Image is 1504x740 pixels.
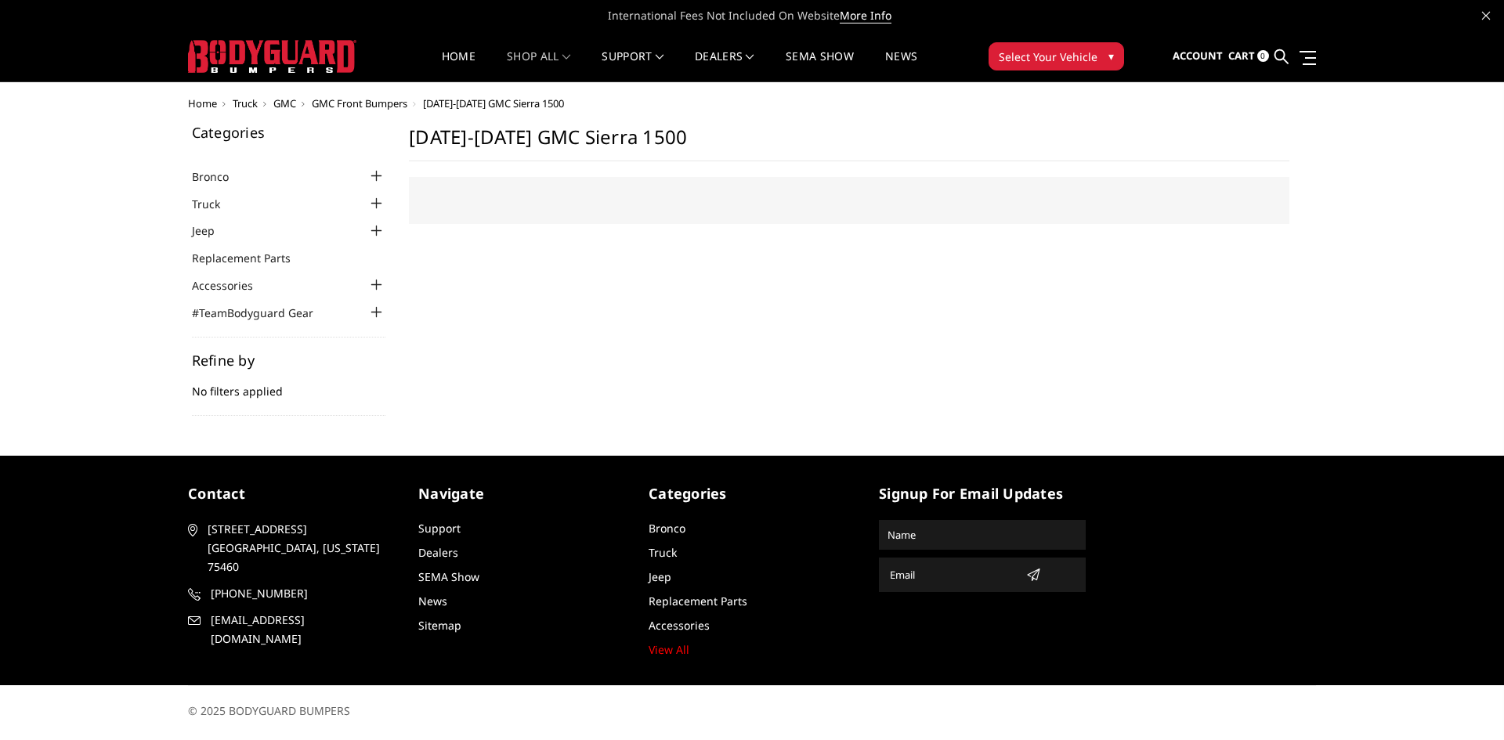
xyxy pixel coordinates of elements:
a: Home [442,51,475,81]
span: 0 [1257,50,1269,62]
h5: Navigate [418,483,625,504]
a: Accessories [649,618,710,633]
h5: signup for email updates [879,483,1086,504]
input: Name [881,522,1083,547]
h5: Categories [192,125,386,139]
a: GMC Front Bumpers [312,96,407,110]
a: Truck [192,196,240,212]
a: News [418,594,447,608]
input: Email [884,562,1020,587]
a: Support [418,521,461,536]
img: BODYGUARD BUMPERS [188,40,356,73]
a: Truck [649,545,677,560]
h5: Refine by [192,353,386,367]
a: Sitemap [418,618,461,633]
a: Dealers [695,51,754,81]
div: No filters applied [192,353,386,416]
span: [EMAIL_ADDRESS][DOMAIN_NAME] [211,611,392,648]
span: ▾ [1108,48,1114,64]
a: SEMA Show [418,569,479,584]
a: Bronco [649,521,685,536]
a: Replacement Parts [649,594,747,608]
a: [EMAIL_ADDRESS][DOMAIN_NAME] [188,611,395,648]
button: Select Your Vehicle [989,42,1124,70]
a: View All [649,642,689,657]
a: More Info [840,8,891,23]
a: shop all [507,51,570,81]
a: Dealers [418,545,458,560]
span: [STREET_ADDRESS] [GEOGRAPHIC_DATA], [US_STATE] 75460 [208,520,389,576]
a: Bronco [192,168,248,185]
a: #TeamBodyguard Gear [192,305,333,321]
h1: [DATE]-[DATE] GMC Sierra 1500 [409,125,1289,161]
a: Home [188,96,217,110]
a: Account [1173,35,1223,78]
span: Cart [1228,49,1255,63]
span: [PHONE_NUMBER] [211,584,392,603]
span: Select Your Vehicle [999,49,1097,65]
h5: Categories [649,483,855,504]
a: Accessories [192,277,273,294]
a: Jeep [192,222,234,239]
a: SEMA Show [786,51,854,81]
a: Support [602,51,663,81]
span: © 2025 BODYGUARD BUMPERS [188,703,350,718]
a: Jeep [649,569,671,584]
a: [PHONE_NUMBER] [188,584,395,603]
h5: contact [188,483,395,504]
a: News [885,51,917,81]
span: [DATE]-[DATE] GMC Sierra 1500 [423,96,564,110]
a: GMC [273,96,296,110]
span: Account [1173,49,1223,63]
a: Cart 0 [1228,35,1269,78]
a: Replacement Parts [192,250,310,266]
a: Truck [233,96,258,110]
